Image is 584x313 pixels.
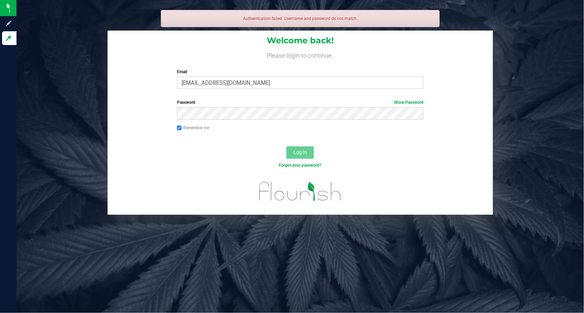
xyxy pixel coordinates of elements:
[279,163,321,168] a: Forgot your password?
[177,69,423,75] label: Email
[5,35,12,42] inline-svg: Log in
[177,125,209,131] label: Remember me
[161,10,440,27] div: Authentication failed. Username and password do not match.
[286,146,314,159] button: Log In
[252,176,348,207] img: flourish_logo.svg
[177,100,195,105] span: Password
[5,20,12,27] inline-svg: Sign up
[108,36,493,45] h1: Welcome back!
[394,100,423,105] a: Show Password
[108,51,493,59] h4: Please login to continue.
[177,125,182,130] input: Remember me
[294,149,307,155] span: Log In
